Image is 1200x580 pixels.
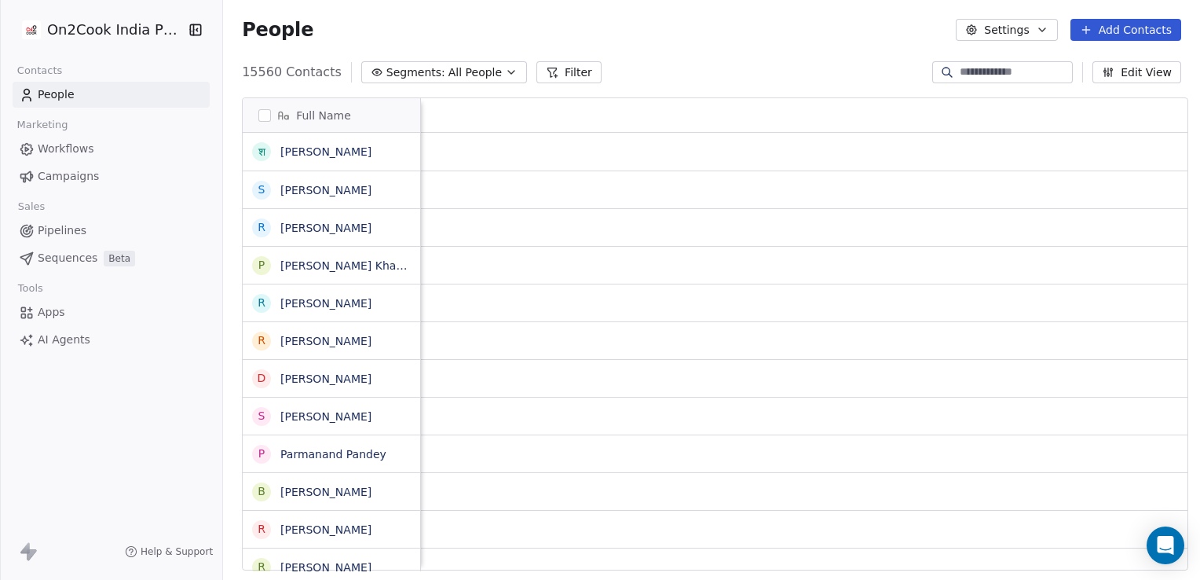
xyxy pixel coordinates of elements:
[13,82,210,108] a: People
[13,218,210,244] a: Pipelines
[280,448,386,461] a: Parmanand Pandey
[38,304,65,321] span: Apps
[10,59,69,83] span: Contacts
[13,136,210,162] a: Workflows
[1147,527,1184,564] div: Open Intercom Messenger
[1070,19,1181,41] button: Add Contacts
[38,86,75,103] span: People
[243,98,420,132] div: Full Name
[280,410,371,423] a: [PERSON_NAME]
[38,250,97,266] span: Sequences
[13,299,210,325] a: Apps
[280,259,414,272] a: [PERSON_NAME] Kharvb
[38,332,90,348] span: AI Agents
[280,486,371,498] a: [PERSON_NAME]
[258,257,265,273] div: P
[10,113,75,137] span: Marketing
[38,141,94,157] span: Workflows
[19,17,176,43] button: On2Cook India Pvt. Ltd.
[956,19,1057,41] button: Settings
[125,545,213,558] a: Help & Support
[258,521,265,538] div: R
[448,64,502,81] span: All People
[243,133,421,571] div: grid
[536,61,602,83] button: Filter
[280,373,371,385] a: [PERSON_NAME]
[47,20,183,40] span: On2Cook India Pvt. Ltd.
[280,335,371,347] a: [PERSON_NAME]
[280,523,371,536] a: [PERSON_NAME]
[11,277,49,300] span: Tools
[11,195,52,218] span: Sales
[13,245,210,271] a: SequencesBeta
[258,219,265,236] div: R
[22,20,41,39] img: on2cook%20logo-04%20copy.jpg
[258,295,265,311] div: R
[104,251,135,266] span: Beta
[258,446,265,462] div: P
[258,182,265,198] div: S
[258,483,265,500] div: b
[258,408,265,424] div: S
[1092,61,1181,83] button: Edit View
[13,327,210,353] a: AI Agents
[258,144,265,160] div: श
[258,370,266,387] div: D
[386,64,445,81] span: Segments:
[280,222,371,234] a: [PERSON_NAME]
[242,18,313,42] span: People
[242,63,342,82] span: 15560 Contacts
[38,222,86,239] span: Pipelines
[141,545,213,558] span: Help & Support
[280,561,371,574] a: [PERSON_NAME]
[280,184,371,196] a: [PERSON_NAME]
[13,163,210,189] a: Campaigns
[280,297,371,310] a: [PERSON_NAME]
[38,168,99,185] span: Campaigns
[258,559,265,575] div: R
[258,332,265,349] div: R
[296,108,351,123] span: Full Name
[280,145,371,158] a: [PERSON_NAME]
